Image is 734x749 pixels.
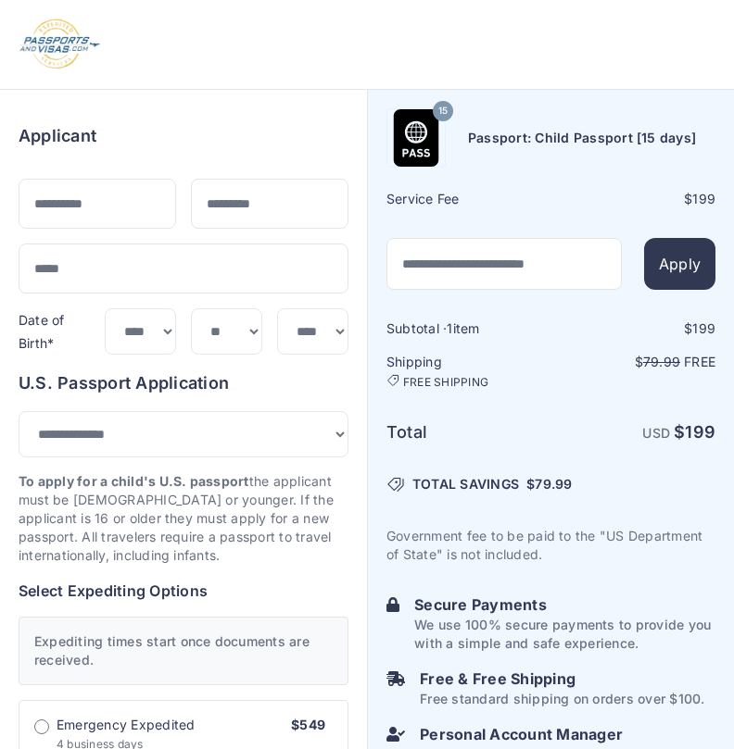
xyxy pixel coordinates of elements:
h6: Total [386,419,550,445]
img: Logo [19,19,101,70]
p: the applicant must be [DEMOGRAPHIC_DATA] or younger. If the applicant is 16 or older they must ap... [19,472,348,565]
span: TOTAL SAVINGS [412,475,519,493]
h6: Service Fee [386,190,550,208]
div: $ [553,319,716,338]
span: $549 [291,717,325,732]
p: $ [553,353,716,371]
h6: U.S. Passport Application [19,370,348,396]
p: Free standard shipping on orders over $100. [420,690,704,708]
p: We use 100% secure payments to provide you with a simple and safe experience. [414,616,715,653]
strong: $ [674,422,715,442]
h6: Applicant [19,123,96,149]
span: 79.99 [535,476,572,492]
span: $ [526,475,572,493]
span: 1 [447,320,452,336]
span: 199 [692,191,715,206]
span: FREE SHIPPING [403,375,488,390]
h6: Shipping [386,353,550,390]
span: 79.99 [643,354,680,369]
span: USD [642,425,670,441]
span: Emergency Expedited [57,716,196,734]
p: Government fee to be paid to the "US Department of State" is not included. [386,527,715,564]
h6: Passport: Child Passport [15 days] [468,129,696,147]
h6: Free & Free Shipping [420,668,704,690]
div: $ [553,190,716,208]
span: 199 [692,320,715,336]
h6: Select Expediting Options [19,580,348,602]
img: Product Name [387,109,445,167]
div: Expediting times start once documents are received. [19,617,348,685]
span: 199 [685,422,715,442]
strong: To apply for a child's U.S. passport [19,473,249,489]
h6: Subtotal · item [386,319,550,338]
span: Free [684,354,715,369]
h6: Personal Account Manager [420,723,715,745]
button: Apply [644,238,715,290]
span: 15 [438,99,448,123]
label: Date of Birth* [19,312,65,352]
h6: Secure Payments [414,593,715,616]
